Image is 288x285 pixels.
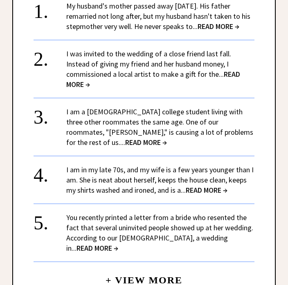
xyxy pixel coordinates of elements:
a: You recently printed a letter from a bride who resented the fact that several uninvited people sh... [66,213,253,253]
a: My husband's mother passed away [DATE]. His father remarried not long after, but my husband hasn'... [66,1,250,31]
span: READ MORE → [198,22,239,31]
a: I am in my late 70s, and my wife is a few years younger than I am. She is neat about herself, kee... [66,165,254,195]
div: 1. [34,1,66,16]
span: READ MORE → [125,138,167,147]
a: I am a [DEMOGRAPHIC_DATA] college student living with three other roommates the same age. One of ... [66,107,253,147]
span: READ MORE → [186,185,227,195]
div: 5. [34,212,66,227]
div: 4. [34,165,66,180]
span: READ MORE → [76,243,118,253]
div: 2. [34,49,66,64]
span: READ MORE → [66,69,240,89]
a: I was invited to the wedding of a close friend last fall. Instead of giving my friend and her hus... [66,49,240,89]
div: 3. [34,107,66,122]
